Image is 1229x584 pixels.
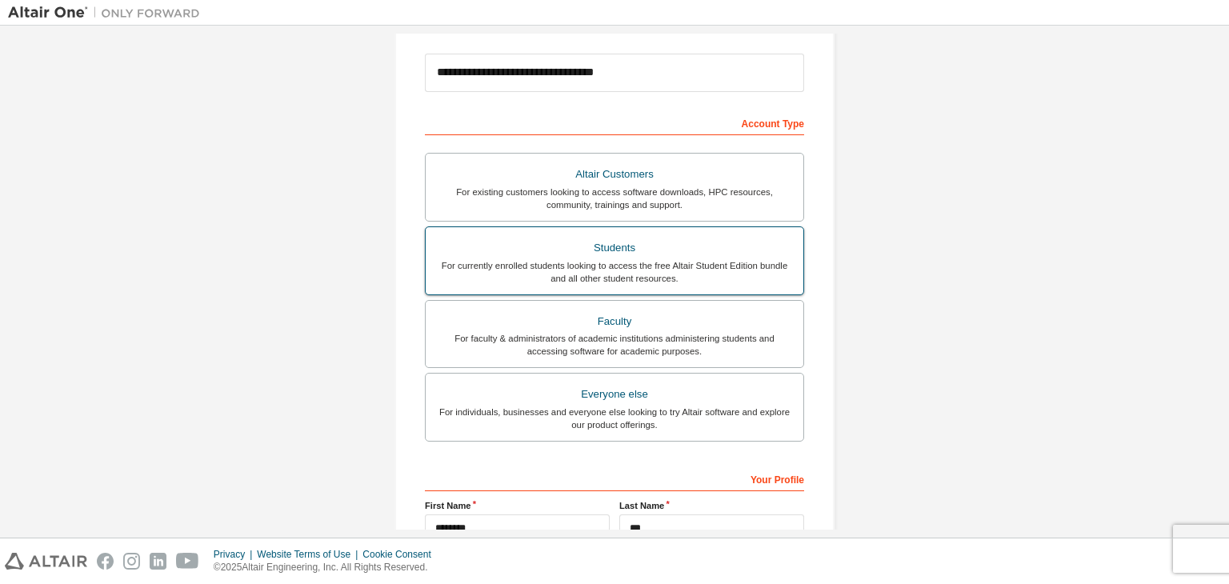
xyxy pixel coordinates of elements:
div: Faculty [435,310,794,333]
div: Everyone else [435,383,794,406]
p: © 2025 Altair Engineering, Inc. All Rights Reserved. [214,561,441,574]
img: youtube.svg [176,553,199,570]
img: instagram.svg [123,553,140,570]
div: For currently enrolled students looking to access the free Altair Student Edition bundle and all ... [435,259,794,285]
div: For individuals, businesses and everyone else looking to try Altair software and explore our prod... [435,406,794,431]
img: linkedin.svg [150,553,166,570]
div: Students [435,237,794,259]
div: Your Profile [425,466,804,491]
div: Website Terms of Use [257,548,362,561]
div: Cookie Consent [362,548,440,561]
img: Altair One [8,5,208,21]
label: Last Name [619,499,804,512]
div: Altair Customers [435,163,794,186]
img: facebook.svg [97,553,114,570]
img: altair_logo.svg [5,553,87,570]
div: Privacy [214,548,257,561]
div: Account Type [425,110,804,135]
div: For faculty & administrators of academic institutions administering students and accessing softwa... [435,332,794,358]
label: First Name [425,499,610,512]
div: For existing customers looking to access software downloads, HPC resources, community, trainings ... [435,186,794,211]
